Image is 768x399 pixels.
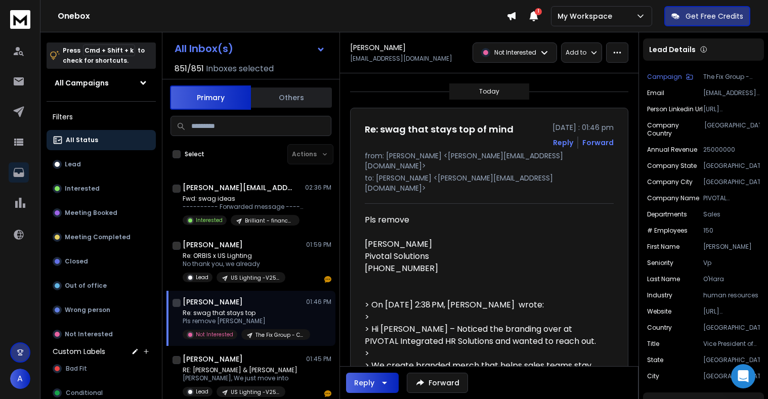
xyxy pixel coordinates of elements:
[647,307,671,316] p: Website
[346,373,399,393] button: Reply
[255,331,304,339] p: The Fix Group - C7V2 Sales Titles
[703,194,760,202] p: PIVOTAL Integrated HR Solutions
[479,87,499,96] p: Today
[647,178,693,186] p: Company City
[196,274,208,281] p: Lead
[65,160,81,168] p: Lead
[66,365,87,373] span: Bad Fit
[649,45,696,55] p: Lead Details
[703,210,760,218] p: Sales
[175,43,233,54] h1: All Inbox(s)
[535,8,542,15] span: 1
[183,297,243,307] h1: [PERSON_NAME]
[350,55,452,63] p: [EMAIL_ADDRESS][DOMAIN_NAME]
[83,45,135,56] span: Cmd + Shift + k
[47,154,156,174] button: Lead
[566,49,586,57] p: Add to
[196,388,208,395] p: Lead
[183,317,304,325] p: Pls remove [PERSON_NAME]
[47,276,156,296] button: Out of office
[183,366,297,374] p: RE: [PERSON_NAME] & [PERSON_NAME]
[66,389,103,397] span: Conditional
[647,275,680,283] p: Last Name
[175,63,204,75] span: 851 / 851
[703,73,760,81] p: The Fix Group - C7V2 Sales Titles
[647,146,697,154] p: Annual Revenue
[47,359,156,379] button: Bad Fit
[703,227,760,235] p: 150
[703,275,760,283] p: O'Hara
[647,162,697,170] p: Company State
[58,10,506,22] h1: Onebox
[47,73,156,93] button: All Campaigns
[703,89,760,97] p: [EMAIL_ADDRESS][DOMAIN_NAME]
[647,210,687,218] p: Departments
[703,243,760,251] p: [PERSON_NAME]
[305,184,331,192] p: 02:36 PM
[703,372,760,380] p: [GEOGRAPHIC_DATA]
[647,324,672,332] p: Country
[53,346,105,357] h3: Custom Labels
[647,356,663,364] p: State
[65,330,113,338] p: Not Interested
[47,203,156,223] button: Meeting Booked
[166,38,333,59] button: All Inbox(s)
[47,110,156,124] h3: Filters
[365,122,514,137] h1: Re: swag that stays top of mind
[647,194,699,202] p: Company Name
[703,146,760,154] p: 25000000
[647,121,704,138] p: Company Country
[306,355,331,363] p: 01:45 PM
[703,162,760,170] p: [GEOGRAPHIC_DATA]
[703,324,760,332] p: [GEOGRAPHIC_DATA]
[703,307,760,316] p: [URL][DOMAIN_NAME]
[10,10,30,29] img: logo
[47,251,156,272] button: Closed
[731,364,755,388] div: Open Intercom Messenger
[65,257,88,265] p: Closed
[183,240,243,250] h1: [PERSON_NAME]
[183,374,297,382] p: [PERSON_NAME], We just move into
[703,259,760,267] p: Vp
[558,11,616,21] p: My Workspace
[703,340,760,348] p: Vice President of Sales
[647,105,703,113] p: Person Linkedin Url
[47,130,156,150] button: All Status
[664,6,750,26] button: Get Free Credits
[350,42,406,53] h1: [PERSON_NAME]
[647,227,688,235] p: # Employees
[494,49,536,57] p: Not Interested
[196,331,233,338] p: Not Interested
[65,233,131,241] p: Meeting Completed
[647,73,682,81] p: Campaign
[365,173,614,193] p: to: [PERSON_NAME] <[PERSON_NAME][EMAIL_ADDRESS][DOMAIN_NAME]>
[183,195,304,203] p: Fwd: swag ideas
[47,300,156,320] button: Wrong person
[183,260,285,268] p: No thank you, we already
[407,373,468,393] button: Forward
[65,306,110,314] p: Wrong person
[647,259,673,267] p: Seniority
[306,241,331,249] p: 01:59 PM
[553,138,573,148] button: Reply
[206,63,274,75] h3: Inboxes selected
[183,354,243,364] h1: [PERSON_NAME]
[196,216,223,224] p: Interested
[185,150,204,158] label: Select
[170,85,251,110] button: Primary
[251,86,332,109] button: Others
[47,227,156,247] button: Meeting Completed
[10,369,30,389] span: A
[686,11,743,21] p: Get Free Credits
[47,179,156,199] button: Interested
[55,78,109,88] h1: All Campaigns
[647,372,659,380] p: City
[183,309,304,317] p: Re: swag that stays top
[306,298,331,306] p: 01:46 PM
[245,217,293,225] p: Brilliant - finance open target VC-PE messaging
[63,46,145,66] p: Press to check for shortcuts.
[183,252,285,260] p: Re: ORBIS x US Lighting
[66,136,98,144] p: All Status
[703,356,760,364] p: [GEOGRAPHIC_DATA]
